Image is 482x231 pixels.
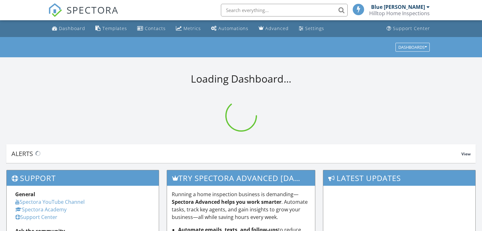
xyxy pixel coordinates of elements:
div: Alerts [11,149,461,158]
h3: Support [7,170,159,186]
button: Dashboards [395,43,430,52]
span: SPECTORA [67,3,119,16]
a: SPECTORA [48,9,119,22]
a: Spectora YouTube Channel [15,198,85,205]
a: Support Center [384,23,433,34]
a: Automations (Basic) [209,23,251,34]
div: Automations [218,25,248,31]
div: Dashboard [59,25,85,31]
strong: Spectora Advanced helps you work smarter [172,198,281,205]
div: Hilltop Home Inspections [369,10,430,16]
a: Contacts [135,23,168,34]
a: Advanced [256,23,291,34]
img: The Best Home Inspection Software - Spectora [48,3,62,17]
a: Templates [93,23,130,34]
h3: Try spectora advanced [DATE] [167,170,315,186]
div: Settings [305,25,324,31]
span: View [461,151,471,157]
div: Blue [PERSON_NAME] [371,4,425,10]
div: Support Center [393,25,430,31]
div: Templates [102,25,127,31]
a: Settings [296,23,327,34]
div: Dashboards [398,45,427,49]
h3: Latest Updates [323,170,475,186]
div: Metrics [183,25,201,31]
a: Metrics [173,23,203,34]
div: Contacts [145,25,166,31]
div: Advanced [265,25,289,31]
input: Search everything... [221,4,348,16]
a: Dashboard [49,23,88,34]
a: Spectora Academy [15,206,67,213]
p: Running a home inspection business is demanding— . Automate tasks, track key agents, and gain ins... [172,190,311,221]
strong: General [15,191,35,198]
a: Support Center [15,214,57,221]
